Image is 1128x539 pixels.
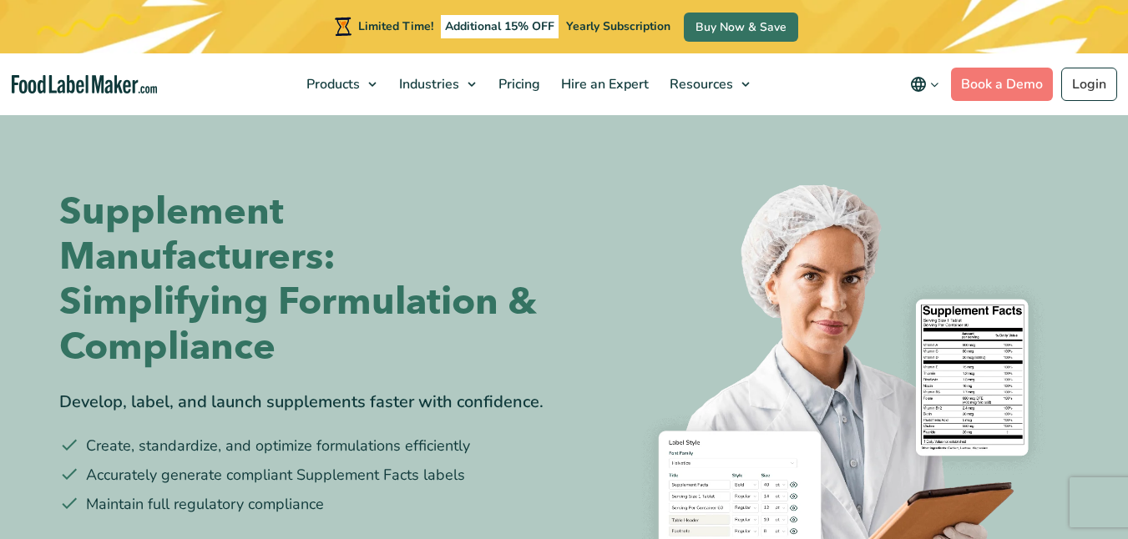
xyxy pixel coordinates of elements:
a: Hire an Expert [551,53,655,115]
h1: Supplement Manufacturers: Simplifying Formulation & Compliance [59,189,552,370]
span: Hire an Expert [556,75,650,93]
span: Limited Time! [358,18,433,34]
span: Products [301,75,362,93]
li: Create, standardize, and optimize formulations efficiently [59,435,552,457]
div: Develop, label, and launch supplements faster with confidence. [59,390,552,415]
span: Resources [665,75,735,93]
a: Pricing [488,53,547,115]
li: Accurately generate compliant Supplement Facts labels [59,464,552,486]
a: Resources [660,53,758,115]
a: Industries [389,53,484,115]
a: Products [296,53,385,115]
a: Book a Demo [951,68,1053,101]
span: Industries [394,75,461,93]
span: Additional 15% OFF [441,15,559,38]
span: Yearly Subscription [566,18,670,34]
li: Maintain full regulatory compliance [59,493,552,516]
a: Login [1061,68,1117,101]
span: Pricing [493,75,542,93]
a: Buy Now & Save [684,13,798,42]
